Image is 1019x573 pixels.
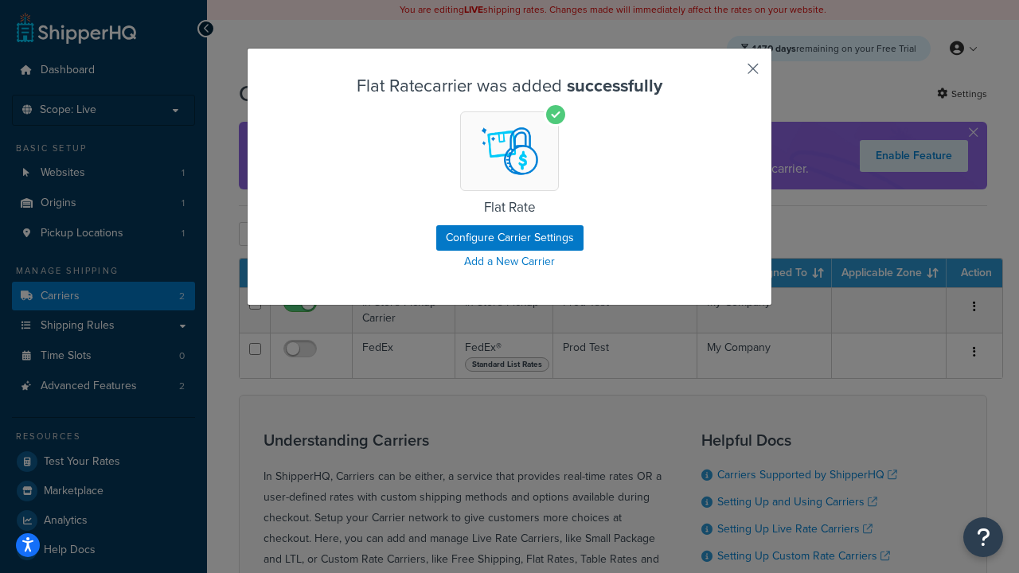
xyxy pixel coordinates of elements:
a: Add a New Carrier [287,251,732,273]
img: Flat Rate [473,115,546,188]
strong: successfully [567,72,662,99]
h5: Flat Rate [297,201,722,216]
button: Configure Carrier Settings [436,225,584,251]
h3: Flat Rate carrier was added [287,76,732,95]
button: Open Resource Center [963,517,1003,557]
